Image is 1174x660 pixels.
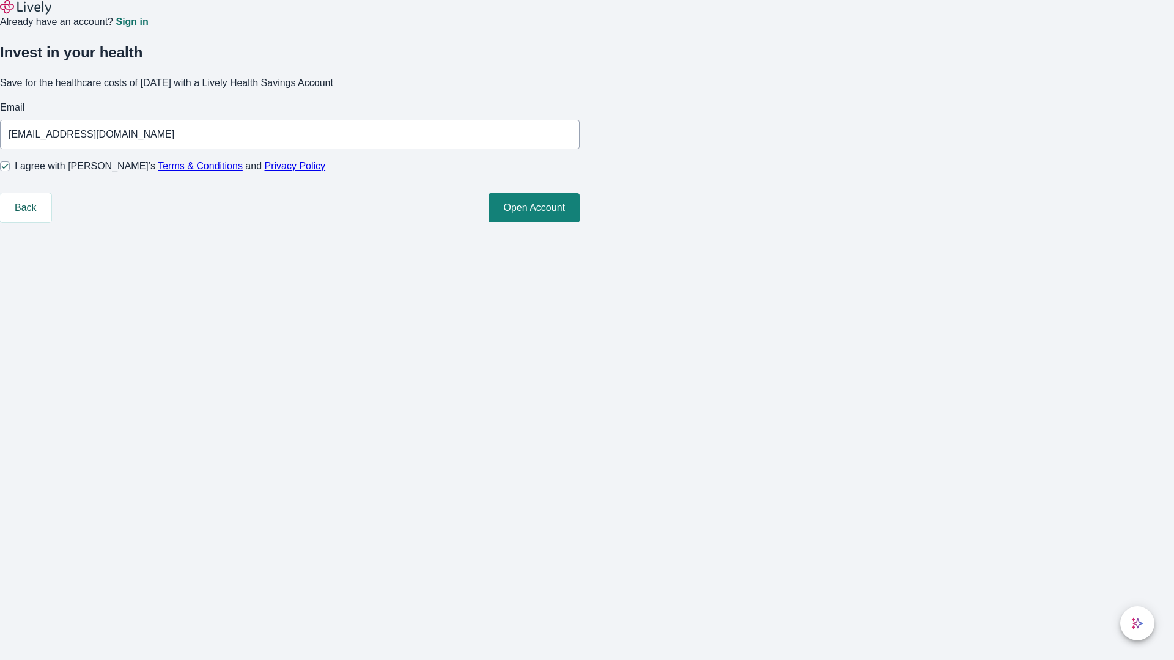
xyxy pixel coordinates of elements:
svg: Lively AI Assistant [1131,617,1143,629]
a: Privacy Policy [265,161,326,171]
a: Terms & Conditions [158,161,243,171]
button: chat [1120,606,1154,640]
a: Sign in [116,17,148,27]
span: I agree with [PERSON_NAME]’s and [15,159,325,174]
button: Open Account [489,193,580,222]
